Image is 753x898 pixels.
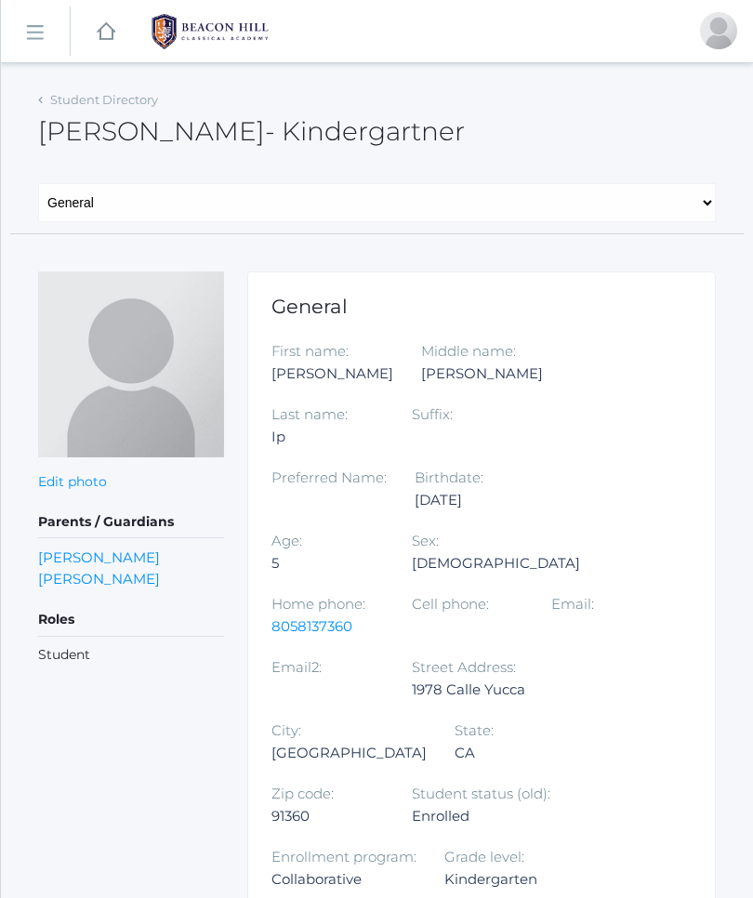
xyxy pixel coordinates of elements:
[38,117,465,146] h2: [PERSON_NAME]
[412,658,516,676] label: Street Address:
[265,115,465,147] span: - Kindergartner
[700,12,737,49] div: Lily Ip
[38,568,160,589] a: [PERSON_NAME]
[271,426,384,448] div: Ip
[551,595,594,613] label: Email:
[38,604,224,636] h5: Roles
[271,532,302,549] label: Age:
[271,342,349,360] label: First name:
[38,645,224,665] li: Student
[38,473,107,490] a: Edit photo
[455,721,494,739] label: State:
[415,469,483,486] label: Birthdate:
[412,679,525,701] div: 1978 Calle Yucca
[421,342,516,360] label: Middle name:
[444,868,557,891] div: Kindergarten
[271,595,365,613] label: Home phone:
[271,742,427,764] div: [GEOGRAPHIC_DATA]
[444,848,524,865] label: Grade level:
[271,552,384,574] div: 5
[38,507,224,538] h5: Parents / Guardians
[271,658,322,676] label: Email2:
[140,8,280,55] img: 1_BHCALogos-05.png
[38,271,224,457] img: Christopher Ip
[412,805,550,827] div: Enrolled
[271,785,334,802] label: Zip code:
[271,848,416,865] label: Enrollment program:
[271,617,352,635] a: 8058137360
[455,742,567,764] div: CA
[271,868,416,891] div: Collaborative
[412,552,580,574] div: [DEMOGRAPHIC_DATA]
[421,363,543,385] div: [PERSON_NAME]
[271,721,301,739] label: City:
[271,805,384,827] div: 91360
[38,547,160,568] a: [PERSON_NAME]
[412,405,453,423] label: Suffix:
[271,363,393,385] div: [PERSON_NAME]
[271,469,387,486] label: Preferred Name:
[271,296,692,317] h1: General
[50,92,158,107] a: Student Directory
[412,532,439,549] label: Sex:
[271,405,348,423] label: Last name:
[412,595,489,613] label: Cell phone:
[415,489,527,511] div: [DATE]
[412,785,550,802] label: Student status (old):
